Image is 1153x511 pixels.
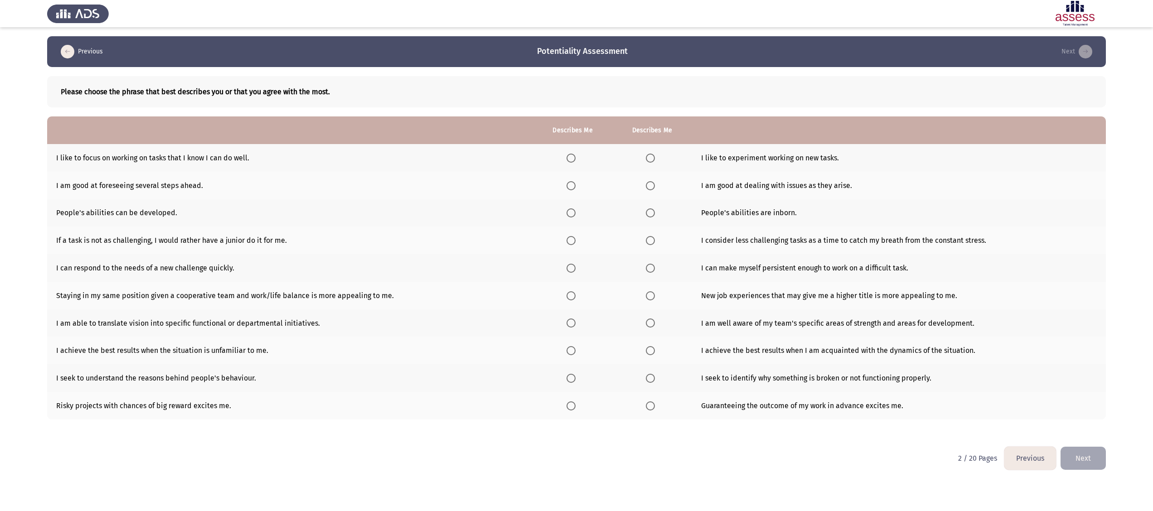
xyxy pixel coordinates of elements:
[567,208,579,217] mat-radio-group: Select an option
[1044,1,1106,26] img: Assessment logo of Potentiality Assessment R2 (EN/AR)
[61,87,1092,96] b: Please choose the phrase that best describes you or that you agree with the most.
[567,153,579,162] mat-radio-group: Select an option
[47,364,533,392] td: I seek to understand the reasons behind people's behaviour.
[47,282,533,309] td: Staying in my same position given a cooperative team and work/life balance is more appealing to me.
[692,364,1106,392] td: I seek to identify why something is broken or not functioning properly.
[646,236,659,244] mat-radio-group: Select an option
[612,116,692,144] th: Describes Me
[567,181,579,189] mat-radio-group: Select an option
[646,181,659,189] mat-radio-group: Select an option
[47,392,533,419] td: Risky projects with chances of big reward excites me.
[47,337,533,364] td: I achieve the best results when the situation is unfamiliar to me.
[646,373,659,382] mat-radio-group: Select an option
[692,309,1106,337] td: I am well aware of my team's specific areas of strength and areas for development.
[47,144,533,172] td: I like to focus on working on tasks that I know I can do well.
[567,236,579,244] mat-radio-group: Select an option
[692,337,1106,364] td: I achieve the best results when I am acquainted with the dynamics of the situation.
[47,227,533,254] td: If a task is not as challenging, I would rather have a junior do it for me.
[567,401,579,410] mat-radio-group: Select an option
[58,44,106,59] button: load previous page
[646,346,659,354] mat-radio-group: Select an option
[692,227,1106,254] td: I consider less challenging tasks as a time to catch my breath from the constant stress.
[958,454,997,463] p: 2 / 20 Pages
[47,1,109,26] img: Assess Talent Management logo
[567,291,579,299] mat-radio-group: Select an option
[47,199,533,227] td: People's abilities can be developed.
[692,144,1106,172] td: I like to experiment working on new tasks.
[47,309,533,337] td: I am able to translate vision into specific functional or departmental initiatives.
[47,254,533,282] td: I can respond to the needs of a new challenge quickly.
[1004,447,1056,470] button: load previous page
[567,263,579,272] mat-radio-group: Select an option
[646,318,659,327] mat-radio-group: Select an option
[646,263,659,272] mat-radio-group: Select an option
[533,116,612,144] th: Describes Me
[646,208,659,217] mat-radio-group: Select an option
[1059,44,1095,59] button: check the missing
[692,199,1106,227] td: People's abilities are inborn.
[567,346,579,354] mat-radio-group: Select an option
[567,373,579,382] mat-radio-group: Select an option
[692,172,1106,199] td: I am good at dealing with issues as they arise.
[692,282,1106,309] td: New job experiences that may give me a higher title is more appealing to me.
[646,291,659,299] mat-radio-group: Select an option
[1061,447,1106,470] button: check the missing
[692,392,1106,419] td: Guaranteeing the outcome of my work in advance excites me.
[567,318,579,327] mat-radio-group: Select an option
[646,153,659,162] mat-radio-group: Select an option
[692,254,1106,282] td: I can make myself persistent enough to work on a difficult task.
[537,46,628,57] h3: Potentiality Assessment
[646,401,659,410] mat-radio-group: Select an option
[47,172,533,199] td: I am good at foreseeing several steps ahead.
